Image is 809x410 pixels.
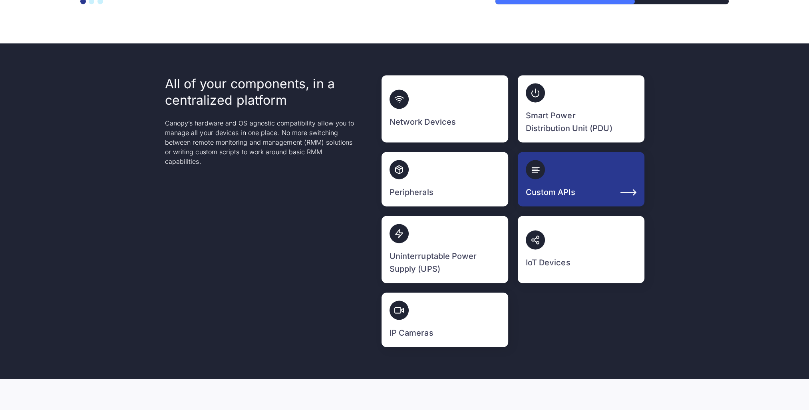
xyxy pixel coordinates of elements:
[165,76,357,109] h2: All of your components, in a centralized platform
[526,186,575,199] h3: Custom APIs
[382,293,508,347] a: IP Cameras
[526,256,570,269] h3: IoT Devices
[165,118,357,166] p: Canopy’s hardware and OS agnostic compatibility allow you to manage all your devices in one place...
[390,115,456,128] h3: Network Devices
[518,152,644,207] a: Custom APIs
[526,109,614,135] h3: Smart Power Distribution Unit (PDU)
[518,76,644,143] a: Smart Power Distribution Unit (PDU)
[382,152,508,207] a: Peripherals
[390,326,433,339] h3: IP Cameras
[518,216,644,283] a: IoT Devices
[382,76,508,143] a: Network Devices
[390,250,477,275] h3: Uninterruptable Power Supply (UPS)
[390,186,433,199] h3: Peripherals
[382,216,508,283] a: Uninterruptable Power Supply (UPS)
